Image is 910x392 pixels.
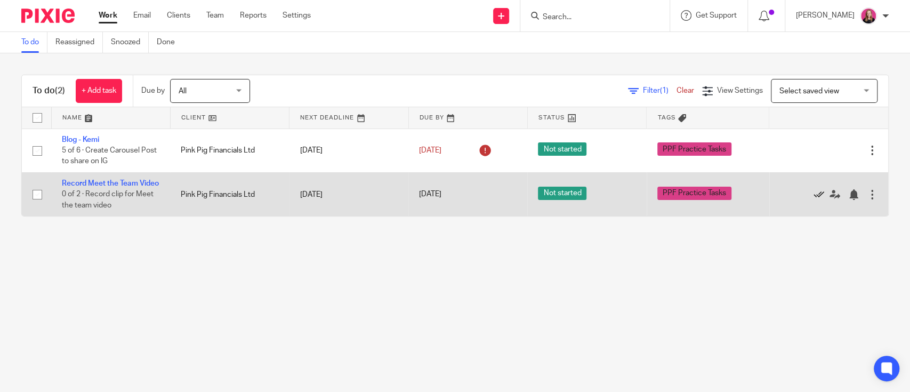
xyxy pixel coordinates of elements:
span: Filter [643,87,677,94]
a: Record Meet the Team Video [62,180,159,187]
span: Tags [657,115,675,121]
a: Reports [240,10,267,21]
span: PPF Practice Tasks [657,187,731,200]
a: Email [133,10,151,21]
td: [DATE] [289,172,408,216]
a: Clear [677,87,694,94]
span: Select saved view [779,87,839,95]
span: [DATE] [419,191,441,198]
span: View Settings [717,87,763,94]
a: Blog - Kemi [62,136,99,143]
td: Pink Pig Financials Ltd [170,129,289,172]
span: [DATE] [419,147,441,154]
img: Pixie [21,9,75,23]
span: (1) [660,87,669,94]
span: All [179,87,187,95]
a: Mark as done [814,189,830,199]
span: PPF Practice Tasks [657,142,731,156]
img: Team%20headshots.png [860,7,877,25]
span: Not started [538,187,586,200]
a: Work [99,10,117,21]
span: 0 of 2 · Record clip for Meet the team video [62,191,154,210]
td: [DATE] [289,129,408,172]
h1: To do [33,85,65,97]
td: Pink Pig Financials Ltd [170,172,289,216]
a: Team [206,10,224,21]
span: Get Support [696,12,737,19]
a: + Add task [76,79,122,103]
a: Done [157,32,183,53]
p: [PERSON_NAME] [796,10,855,21]
p: Due by [141,85,165,96]
a: Clients [167,10,190,21]
span: Not started [538,142,586,156]
span: (2) [55,86,65,95]
a: Snoozed [111,32,149,53]
a: Reassigned [55,32,103,53]
span: 5 of 6 · Create Carousel Post to share on IG [62,147,157,165]
input: Search [542,13,638,22]
a: Settings [283,10,311,21]
a: To do [21,32,47,53]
